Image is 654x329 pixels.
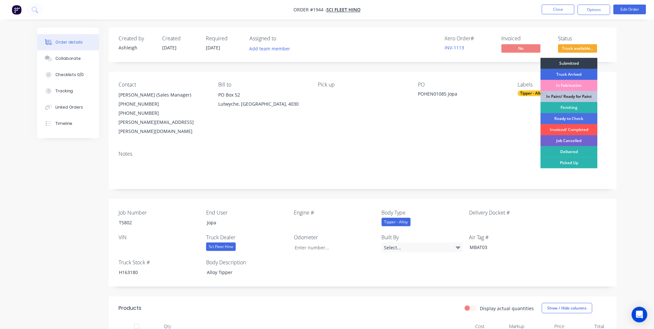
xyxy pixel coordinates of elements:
[289,243,375,252] input: Enter number...
[218,99,307,109] div: Lutwyche, [GEOGRAPHIC_DATA], 4030
[418,82,507,88] div: PO
[294,233,375,241] label: Odometer
[318,82,407,88] div: Pick up
[218,90,307,99] div: PO Box 52
[218,82,307,88] div: Bill to
[162,45,177,51] span: [DATE]
[202,218,283,227] div: Jopa
[218,90,307,111] div: PO Box 52Lutwyche, [GEOGRAPHIC_DATA], 4030
[578,5,610,15] button: Options
[119,99,208,109] div: [PHONE_NUMBER]
[541,80,598,91] div: In Fabrication
[382,233,463,241] label: Built By
[206,243,236,251] div: Sci Fleet Hino
[55,56,81,61] div: Collaborate
[119,44,154,51] div: Ashleigh
[119,258,200,266] label: Truck Stock #
[326,7,361,13] a: Sci Fleet Hino
[249,35,315,42] div: Assigned to
[206,35,242,42] div: Required
[558,44,597,54] button: Truck available...
[55,121,73,126] div: Timeline
[37,50,99,67] button: Collaborate
[502,44,541,52] span: No
[445,45,464,51] a: INV-1113
[464,243,546,252] div: MBAT03
[202,268,283,277] div: Alloy Tipper
[518,82,607,88] div: Labels
[418,90,499,99] div: POHEN01085 Jopa
[469,209,551,217] label: Delivery Docket #
[614,5,646,14] button: Edit Order
[249,44,294,53] button: Add team member
[55,104,83,110] div: Linked Orders
[541,58,598,69] div: Submitted
[37,83,99,99] button: Tracking
[382,209,463,217] label: Body Type
[541,102,598,113] div: Finishing
[119,304,141,312] div: Products
[541,124,598,135] div: Invoiced/ Completed
[119,209,200,217] label: Job Number
[119,90,208,99] div: [PERSON_NAME] (Sales Manager)
[119,109,208,118] div: [PHONE_NUMBER]
[382,218,411,226] div: Tipper - Alloy
[480,305,534,312] label: Display actual quantities
[119,118,208,136] div: [PERSON_NAME][EMAIL_ADDRESS][PERSON_NAME][DOMAIN_NAME]
[37,67,99,83] button: Checklists 0/0
[294,209,375,217] label: Engine #
[542,5,575,14] button: Close
[541,91,598,102] div: In Paint/ Ready for Paint
[518,90,547,96] div: Tipper - Alloy
[293,7,326,13] span: Order #1944 -
[542,303,592,313] button: Show / Hide columns
[206,45,220,51] span: [DATE]
[37,34,99,50] button: Order details
[55,72,84,78] div: Checklists 0/0
[541,157,598,168] div: Picked Up
[558,44,597,52] span: Truck available...
[502,35,550,42] div: Invoiced
[37,115,99,132] button: Timeline
[119,233,200,241] label: VIN
[55,39,83,45] div: Order details
[12,5,21,15] img: Factory
[541,135,598,146] div: Job Cancelled
[55,88,73,94] div: Tracking
[206,209,288,217] label: End User
[114,268,195,277] div: H163180
[632,307,647,322] div: Open Intercom Messenger
[246,44,294,53] button: Add team member
[119,151,607,157] div: Notes
[541,113,598,124] div: Ready to Check
[206,258,288,266] label: Body Description
[37,99,99,115] button: Linked Orders
[558,35,607,42] div: Status
[541,69,598,80] div: Truck Arrived
[162,35,198,42] div: Created
[382,243,463,252] div: Select...
[114,218,195,227] div: T5802
[541,146,598,157] div: Delivered
[119,82,208,88] div: Contact
[119,90,208,136] div: [PERSON_NAME] (Sales Manager)[PHONE_NUMBER][PHONE_NUMBER][PERSON_NAME][EMAIL_ADDRESS][PERSON_NAME...
[119,35,154,42] div: Created by
[445,35,494,42] div: Xero Order #
[206,233,288,241] label: Truck Dealer
[469,233,551,241] label: Air Tag #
